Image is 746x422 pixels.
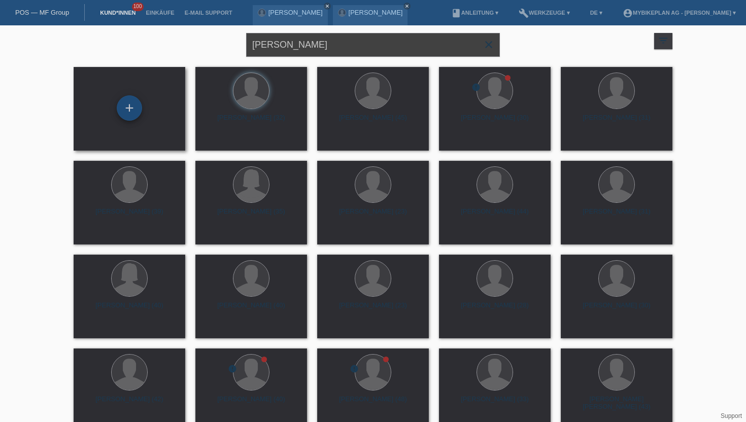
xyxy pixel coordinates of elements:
[403,3,411,10] a: close
[569,207,664,224] div: [PERSON_NAME] (31)
[569,395,664,411] div: [PERSON_NAME] [PERSON_NAME] (43)
[180,10,238,16] a: E-Mail Support
[82,301,177,318] div: [PERSON_NAME] (40)
[451,8,461,18] i: book
[204,114,299,130] div: [PERSON_NAME] (32)
[623,8,633,18] i: account_circle
[82,395,177,411] div: [PERSON_NAME] (42)
[324,3,331,10] a: close
[228,364,237,373] i: error
[618,10,741,16] a: account_circleMybikeplan AG - [PERSON_NAME] ▾
[325,4,330,9] i: close
[585,10,607,16] a: DE ▾
[471,83,481,93] div: Unbestätigt, in Bearbeitung
[447,207,542,224] div: [PERSON_NAME] (44)
[569,301,664,318] div: [PERSON_NAME] (30)
[204,207,299,224] div: [PERSON_NAME] (35)
[350,364,359,373] i: error
[446,10,503,16] a: bookAnleitung ▾
[404,4,410,9] i: close
[204,395,299,411] div: [PERSON_NAME] (40)
[228,364,237,375] div: Unbestätigt, in Bearbeitung
[483,39,495,51] i: close
[325,301,421,318] div: [PERSON_NAME] (23)
[15,9,69,16] a: POS — MF Group
[246,33,500,57] input: Suche...
[569,114,664,130] div: [PERSON_NAME] (31)
[204,301,299,318] div: [PERSON_NAME] (40)
[325,114,421,130] div: [PERSON_NAME] (45)
[514,10,575,16] a: buildWerkzeuge ▾
[141,10,179,16] a: Einkäufe
[82,207,177,224] div: [PERSON_NAME] (39)
[447,301,542,318] div: [PERSON_NAME] (28)
[350,364,359,375] div: Unbestätigt, in Bearbeitung
[132,3,144,11] span: 100
[447,114,542,130] div: [PERSON_NAME] (30)
[447,395,542,411] div: [PERSON_NAME] (33)
[658,35,669,46] i: filter_list
[268,9,323,16] a: [PERSON_NAME]
[117,99,142,117] div: Kund*in hinzufügen
[721,412,742,419] a: Support
[519,8,529,18] i: build
[95,10,141,16] a: Kund*innen
[471,83,481,92] i: error
[325,395,421,411] div: [PERSON_NAME] (48)
[349,9,403,16] a: [PERSON_NAME]
[325,207,421,224] div: [PERSON_NAME] (23)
